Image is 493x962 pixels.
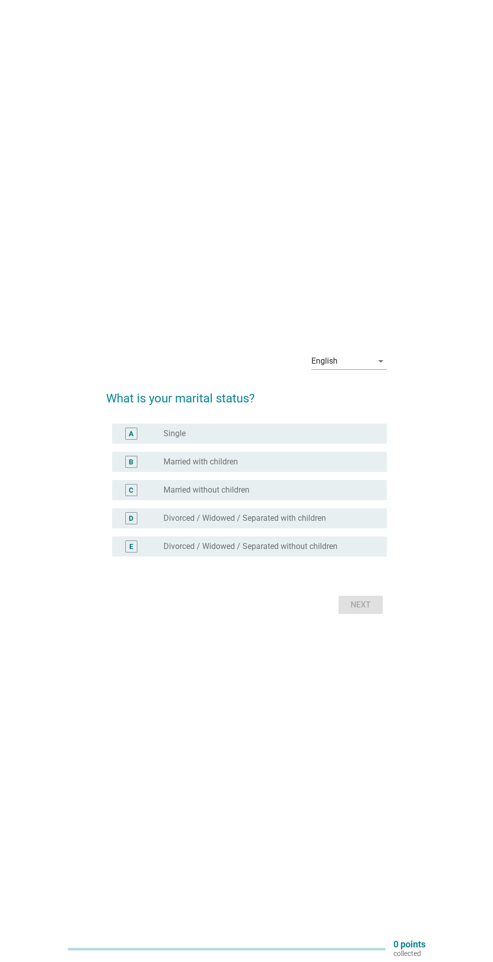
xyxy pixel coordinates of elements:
label: Divorced / Widowed / Separated with children [163,513,326,523]
div: A [129,429,133,439]
p: 0 points [393,940,426,949]
div: D [129,513,133,524]
div: C [129,485,133,496]
div: English [311,357,338,366]
div: E [129,541,133,552]
div: B [129,457,133,467]
label: Divorced / Widowed / Separated without children [163,541,338,552]
p: collected [393,949,426,958]
label: Married with children [163,457,238,467]
label: Married without children [163,485,250,495]
h2: What is your marital status? [106,379,386,407]
label: Single [163,429,186,439]
i: arrow_drop_down [375,355,387,367]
